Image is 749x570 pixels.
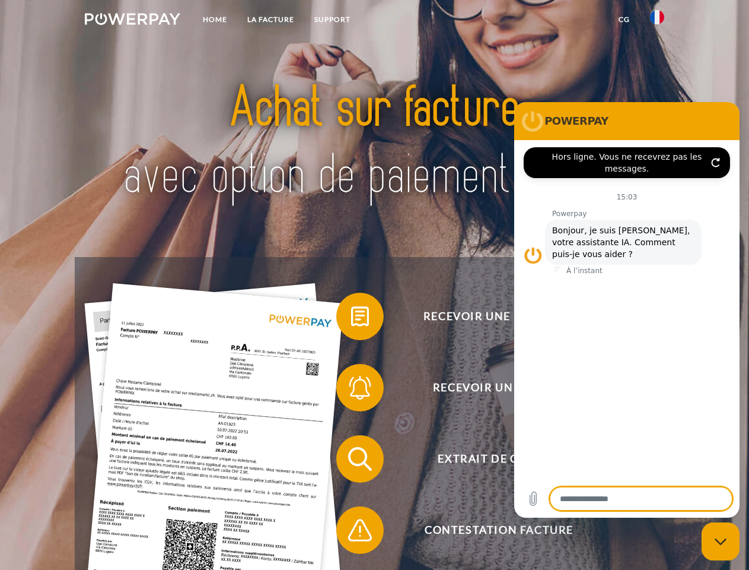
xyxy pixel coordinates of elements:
[85,13,180,25] img: logo-powerpay-white.svg
[336,435,645,483] button: Extrait de compte
[113,57,636,227] img: title-powerpay_fr.svg
[345,373,375,403] img: qb_bell.svg
[345,302,375,331] img: qb_bill.svg
[650,10,664,24] img: fr
[353,506,644,554] span: Contestation Facture
[608,9,640,30] a: CG
[193,9,237,30] a: Home
[345,515,375,545] img: qb_warning.svg
[336,293,645,340] button: Recevoir une facture ?
[353,435,644,483] span: Extrait de compte
[336,364,645,411] button: Recevoir un rappel?
[702,522,740,560] iframe: Bouton de lancement de la fenêtre de messagerie, conversation en cours
[304,9,361,30] a: Support
[353,293,644,340] span: Recevoir une facture ?
[345,444,375,474] img: qb_search.svg
[514,102,740,518] iframe: Fenêtre de messagerie
[336,506,645,554] button: Contestation Facture
[237,9,304,30] a: LA FACTURE
[353,364,644,411] span: Recevoir un rappel?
